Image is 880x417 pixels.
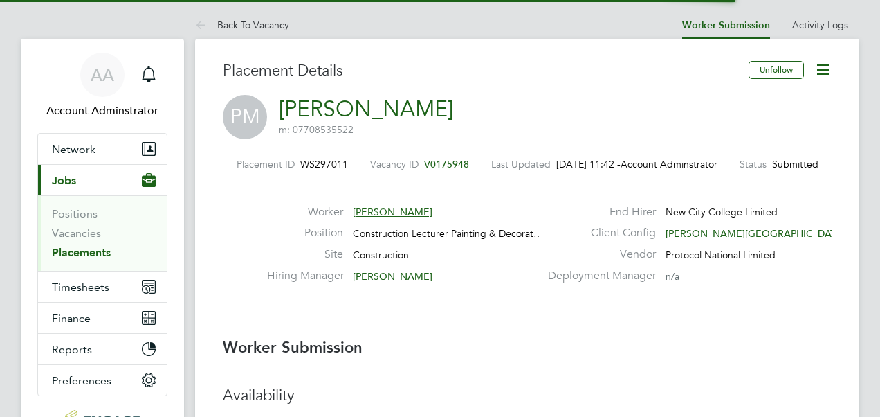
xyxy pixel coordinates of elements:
[52,281,109,294] span: Timesheets
[223,338,363,357] b: Worker Submission
[540,226,656,240] label: Client Config
[772,158,818,170] span: Submitted
[223,386,832,406] h3: Availability
[556,158,621,170] span: [DATE] 11:42 -
[491,158,551,170] label: Last Updated
[424,158,469,170] span: V0175948
[740,158,767,170] label: Status
[370,158,419,170] label: Vacancy ID
[682,19,770,31] a: Worker Submission
[223,61,738,81] h3: Placement Details
[267,205,343,220] label: Worker
[279,123,354,136] span: m: 07708535522
[666,270,679,283] span: n/a
[223,95,267,139] span: PM
[353,270,432,283] span: [PERSON_NAME]
[37,103,167,119] span: Account Adminstrator
[666,206,778,218] span: New City College Limited
[267,269,343,283] label: Hiring Manager
[52,143,95,156] span: Network
[540,247,656,262] label: Vendor
[621,158,717,170] span: Account Adminstrator
[749,61,804,79] button: Unfollow
[52,343,92,356] span: Reports
[666,249,776,261] span: Protocol National Limited
[38,272,167,302] button: Timesheets
[353,206,432,218] span: [PERSON_NAME]
[52,246,111,259] a: Placements
[666,227,845,240] span: [PERSON_NAME][GEOGRAPHIC_DATA]
[52,174,76,187] span: Jobs
[38,334,167,364] button: Reports
[38,134,167,164] button: Network
[267,226,343,240] label: Position
[37,53,167,119] a: AAAccount Adminstrator
[792,19,848,31] a: Activity Logs
[38,365,167,396] button: Preferences
[52,227,101,240] a: Vacancies
[353,227,543,240] span: Construction Lecturer Painting & Decorat…
[52,312,91,325] span: Finance
[540,205,656,220] label: End Hirer
[38,303,167,333] button: Finance
[300,158,348,170] span: WS297011
[353,249,409,261] span: Construction
[267,247,343,262] label: Site
[279,96,453,123] a: [PERSON_NAME]
[52,207,98,220] a: Positions
[38,165,167,195] button: Jobs
[38,195,167,271] div: Jobs
[195,19,289,31] a: Back To Vacancy
[540,269,656,283] label: Deployment Manager
[237,158,295,170] label: Placement ID
[91,66,114,84] span: AA
[52,374,111,387] span: Preferences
